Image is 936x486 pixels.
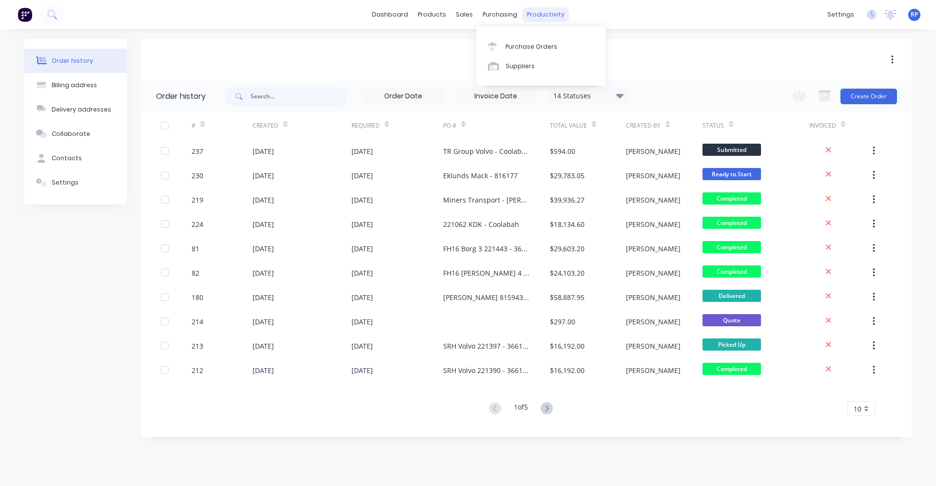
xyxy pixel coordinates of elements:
div: 180 [192,292,203,302]
div: Invoiced [809,112,870,139]
div: [PERSON_NAME] [626,146,681,156]
a: Suppliers [476,56,605,76]
div: # [192,112,253,139]
div: Created [253,121,278,130]
div: [PERSON_NAME] [626,219,681,229]
div: FH16 [PERSON_NAME] 4 - 221449 - 366138392 [443,268,530,278]
div: Eklunds Mack - 816177 [443,170,518,181]
input: Search... [251,87,347,106]
img: Factory [18,7,32,22]
span: 10 [854,404,861,414]
span: RP [911,10,918,19]
div: [PERSON_NAME] [626,170,681,181]
div: SRH Volvo 221397 - 366141474 [443,341,530,351]
span: Delivered [702,290,761,302]
div: Miners Transport - [PERSON_NAME] 815922 [443,195,530,205]
div: $18,134.60 [550,219,585,229]
div: [DATE] [253,292,274,302]
button: Create Order [840,89,897,104]
div: Order history [156,91,206,102]
div: [DATE] [351,365,373,375]
span: Completed [702,363,761,375]
div: [PERSON_NAME] [626,341,681,351]
span: Completed [702,217,761,229]
div: Required [351,112,443,139]
input: Invoice Date [455,89,537,104]
div: [PERSON_NAME] 815943 - 366141255 [443,292,530,302]
div: [DATE] [351,268,373,278]
div: Delivery addresses [52,105,111,114]
div: 224 [192,219,203,229]
input: Order Date [362,89,444,104]
div: $594.00 [550,146,575,156]
div: Order history [52,56,93,65]
div: settings [822,7,859,22]
div: Purchase Orders [506,42,557,51]
div: Status [702,121,724,130]
div: Settings [52,178,78,187]
div: $29,603.20 [550,243,585,254]
div: Total Value [550,121,587,130]
div: PO # [443,112,550,139]
a: dashboard [367,7,413,22]
span: Picked Up [702,338,761,351]
div: $297.00 [550,317,575,327]
div: Created By [626,121,661,130]
div: Billing address [52,81,97,90]
div: [DATE] [253,195,274,205]
div: Suppliers [506,62,535,71]
div: 214 [192,317,203,327]
button: Order history [24,49,127,73]
div: [DATE] [351,219,373,229]
div: Collaborate [52,130,90,138]
div: 14 Statuses [547,91,629,101]
div: products [413,7,451,22]
div: [PERSON_NAME] [626,243,681,254]
span: Submitted [702,144,761,156]
div: 1 of 5 [514,402,528,416]
div: [DATE] [351,146,373,156]
div: [PERSON_NAME] [626,317,681,327]
div: Status [702,112,809,139]
div: SRH Volvo 221390 - 366141475 [443,365,530,375]
div: Total Value [550,112,626,139]
div: [DATE] [253,365,274,375]
span: Completed [702,265,761,278]
div: [DATE] [351,292,373,302]
div: Created By [626,112,702,139]
div: # [192,121,195,130]
div: $24,103.20 [550,268,585,278]
button: Delivery addresses [24,97,127,122]
div: 212 [192,365,203,375]
button: Collaborate [24,122,127,146]
span: Quote [702,314,761,326]
div: $16,192.00 [550,341,585,351]
div: [DATE] [253,146,274,156]
button: Billing address [24,73,127,97]
div: purchasing [478,7,522,22]
div: [DATE] [253,219,274,229]
div: $29,783.05 [550,170,585,181]
span: Completed [702,192,761,205]
span: Completed [702,241,761,253]
div: [DATE] [351,341,373,351]
div: 82 [192,268,199,278]
div: $58,887.95 [550,292,585,302]
button: Contacts [24,146,127,170]
a: Purchase Orders [476,37,605,56]
div: FH16 Borg 3 221443 - 366138391 [443,243,530,254]
div: [PERSON_NAME] [626,365,681,375]
div: PO # [443,121,456,130]
div: [DATE] [253,243,274,254]
div: [DATE] [253,268,274,278]
div: sales [451,7,478,22]
div: 213 [192,341,203,351]
div: [DATE] [351,170,373,181]
div: [DATE] [351,317,373,327]
div: $39,936.27 [550,195,585,205]
div: [PERSON_NAME] [626,268,681,278]
div: [DATE] [253,170,274,181]
div: Required [351,121,380,130]
div: [PERSON_NAME] [626,195,681,205]
div: Contacts [52,154,82,163]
